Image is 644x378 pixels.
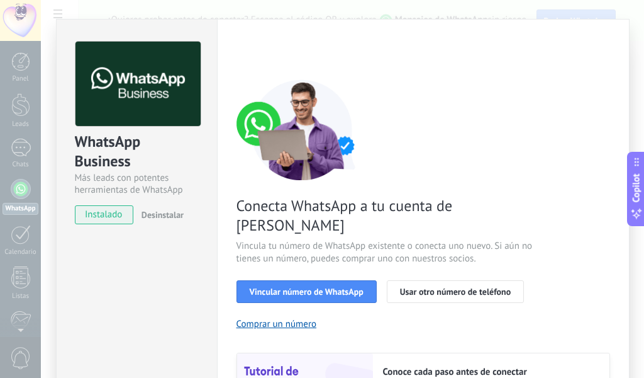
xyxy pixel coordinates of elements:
[75,42,201,127] img: logo_main.png
[387,280,524,303] button: Usar otro número de teléfono
[142,209,184,220] span: Desinstalar
[75,172,199,196] div: Más leads con potentes herramientas de WhatsApp
[236,196,536,235] span: Conecta WhatsApp a tu cuenta de [PERSON_NAME]
[400,287,511,296] span: Usar otro número de teléfono
[75,205,133,224] span: instalado
[75,132,199,172] div: WhatsApp Business
[630,174,643,203] span: Copilot
[236,240,536,265] span: Vincula tu número de WhatsApp existente o conecta uno nuevo. Si aún no tienes un número, puedes c...
[236,318,317,330] button: Comprar un número
[236,79,369,180] img: connect number
[250,287,364,296] span: Vincular número de WhatsApp
[136,205,184,224] button: Desinstalar
[383,366,597,378] h2: Conoce cada paso antes de conectar
[236,280,377,303] button: Vincular número de WhatsApp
